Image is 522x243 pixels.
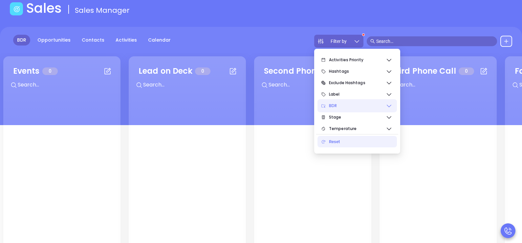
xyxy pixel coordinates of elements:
[329,88,386,101] span: Label
[329,99,386,112] span: BDR
[376,38,494,45] input: Search…
[139,65,192,77] div: Lead on Deck
[142,81,241,89] input: Search...
[112,35,141,46] a: Activities
[459,67,474,75] span: 0
[13,65,40,77] div: Events
[384,61,492,97] div: Third Phone Call0
[33,35,75,46] a: Opportunities
[329,53,386,66] span: Activities Priority
[268,81,366,89] input: Search...
[195,67,210,75] span: 0
[370,39,375,44] span: search
[329,65,386,78] span: Hashtags
[26,0,62,16] h1: Sales
[264,65,336,77] div: Second Phone Call
[75,5,130,15] span: Sales Manager
[259,61,366,97] div: Second Phone Call0
[329,122,386,135] span: Temperature
[134,61,241,97] div: Lead on Deck0
[393,81,492,89] input: Search...
[329,76,386,89] span: Exclude Hashtags
[331,39,347,44] span: Filter by
[78,35,108,46] a: Contacts
[42,67,58,75] span: 0
[13,35,30,46] a: BDR
[389,65,456,77] div: Third Phone Call
[17,81,116,89] input: Search...
[8,61,116,97] div: Events0
[144,35,175,46] a: Calendar
[329,111,386,124] span: Stage
[329,135,392,148] div: Reset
